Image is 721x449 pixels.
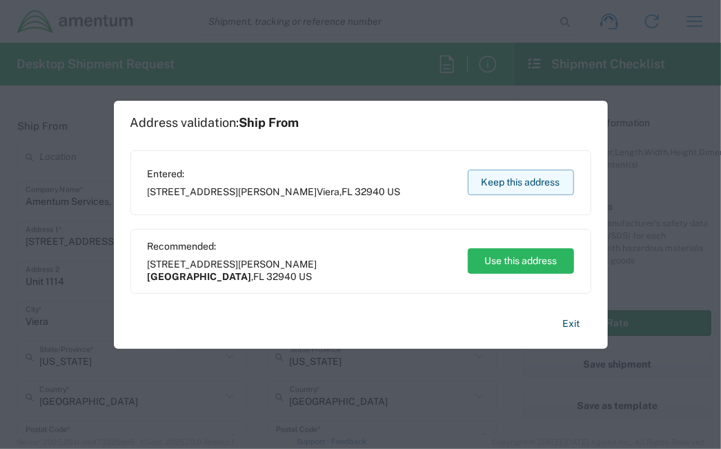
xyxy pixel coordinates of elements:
[148,186,401,198] span: [STREET_ADDRESS][PERSON_NAME] ,
[468,248,574,274] button: Use this address
[130,115,299,130] h1: Address validation:
[148,258,455,283] span: [STREET_ADDRESS][PERSON_NAME] ,
[355,186,386,197] span: 32940
[148,271,252,282] span: [GEOGRAPHIC_DATA]
[468,170,574,195] button: Keep this address
[317,186,340,197] span: Viera
[254,271,265,282] span: FL
[299,271,313,282] span: US
[388,186,401,197] span: US
[148,240,455,252] span: Recommended:
[342,186,353,197] span: FL
[239,115,299,130] span: Ship From
[148,168,401,180] span: Entered:
[552,312,591,336] button: Exit
[267,271,297,282] span: 32940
